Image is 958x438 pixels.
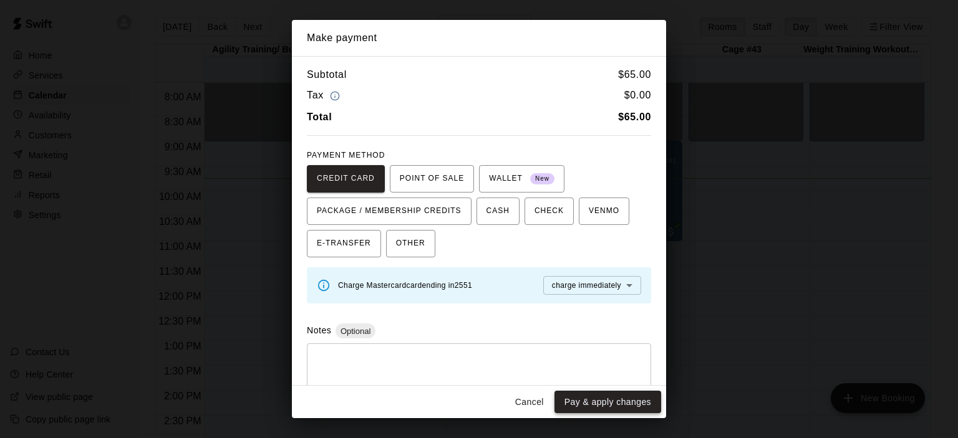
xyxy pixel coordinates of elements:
[307,325,331,335] label: Notes
[307,230,381,257] button: E-TRANSFER
[390,165,474,193] button: POINT OF SALE
[307,165,385,193] button: CREDIT CARD
[400,169,464,189] span: POINT OF SALE
[530,171,554,188] span: New
[307,112,332,122] b: Total
[618,112,651,122] b: $ 65.00
[589,201,619,221] span: VENMO
[618,67,651,83] h6: $ 65.00
[579,198,629,225] button: VENMO
[554,391,661,414] button: Pay & apply changes
[317,234,371,254] span: E-TRANSFER
[486,201,510,221] span: CASH
[307,67,347,83] h6: Subtotal
[336,326,375,336] span: Optional
[317,169,375,189] span: CREDIT CARD
[510,391,549,414] button: Cancel
[535,201,564,221] span: CHECK
[338,281,472,290] span: Charge Mastercard card ending in 2551
[292,20,666,56] h2: Make payment
[307,87,343,104] h6: Tax
[317,201,462,221] span: PACKAGE / MEMBERSHIP CREDITS
[624,87,651,104] h6: $ 0.00
[479,165,564,193] button: WALLET New
[525,198,574,225] button: CHECK
[489,169,554,189] span: WALLET
[307,198,472,225] button: PACKAGE / MEMBERSHIP CREDITS
[386,230,435,257] button: OTHER
[396,234,425,254] span: OTHER
[552,281,621,290] span: charge immediately
[307,151,385,159] span: PAYMENT METHOD
[477,198,520,225] button: CASH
